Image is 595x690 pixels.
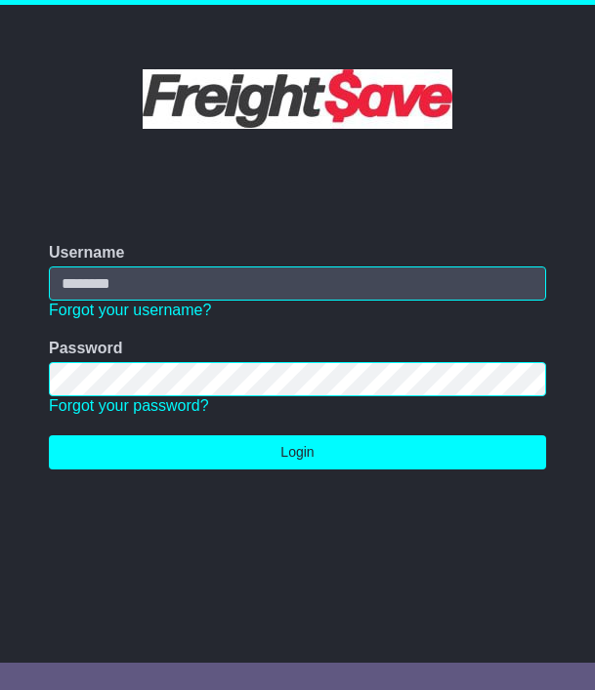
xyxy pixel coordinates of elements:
button: Login [49,435,546,469]
label: Password [49,339,123,357]
a: Forgot your username? [49,302,211,318]
a: Forgot your password? [49,397,209,414]
img: Freight Save [143,69,452,129]
label: Username [49,243,124,262]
